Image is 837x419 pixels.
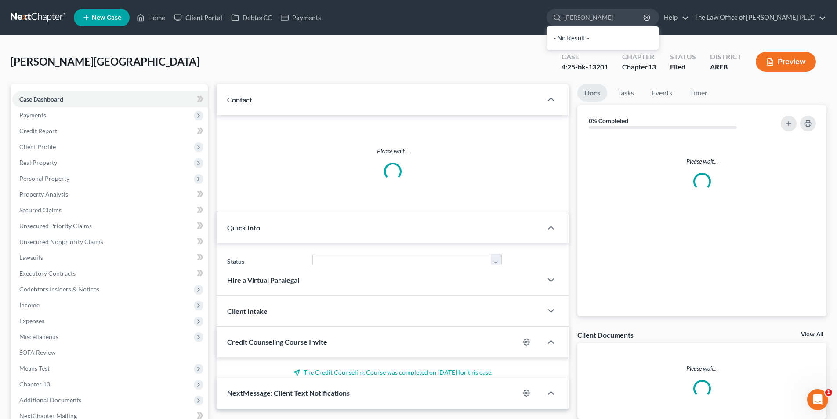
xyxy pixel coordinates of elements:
strong: 0% Completed [589,117,628,124]
span: Miscellaneous [19,333,58,340]
p: Please wait... [577,364,826,373]
span: Personal Property [19,175,69,182]
a: Events [645,84,679,102]
span: Credit Report [19,127,57,135]
span: Expenses [19,317,44,324]
span: Quick Info [227,223,260,232]
span: Payments [19,111,46,119]
span: Client Profile [19,143,56,150]
span: SOFA Review [19,349,56,356]
a: Home [132,10,170,26]
span: Case Dashboard [19,95,63,103]
div: Case [562,52,608,62]
a: Docs [577,84,607,102]
span: New Case [92,15,121,21]
a: The Law Office of [PERSON_NAME] PLLC [690,10,826,26]
a: Case Dashboard [12,91,208,107]
span: Lawsuits [19,254,43,261]
span: Chapter 13 [19,380,50,388]
a: Unsecured Nonpriority Claims [12,234,208,250]
a: Help [659,10,689,26]
a: DebtorCC [227,10,276,26]
a: Credit Report [12,123,208,139]
div: Status [670,52,696,62]
input: Search by name... [564,9,645,26]
a: Executory Contracts [12,266,208,281]
a: Client Portal [170,10,227,26]
div: Chapter [622,52,656,62]
div: Client Documents [577,330,634,339]
span: 1 [825,389,832,396]
span: Hire a Virtual Paralegal [227,276,299,284]
span: 13 [648,62,656,71]
span: Income [19,301,40,309]
div: - No Result - [547,26,659,50]
iframe: Intercom live chat [807,389,828,410]
span: Credit Counseling Course Invite [227,338,327,346]
button: Preview [756,52,816,72]
div: District [710,52,742,62]
a: Unsecured Priority Claims [12,218,208,234]
span: Secured Claims [19,206,62,214]
a: Property Analysis [12,186,208,202]
span: Additional Documents [19,396,81,404]
span: Unsecured Priority Claims [19,222,92,230]
span: Unsecured Nonpriority Claims [19,238,103,245]
label: Status [223,254,308,271]
a: Secured Claims [12,202,208,218]
span: Real Property [19,159,57,166]
div: Chapter [622,62,656,72]
span: Contact [227,95,252,104]
div: AREB [710,62,742,72]
p: The Credit Counseling Course was completed on [DATE] for this case. [227,368,558,377]
span: Executory Contracts [19,270,76,277]
a: View All [801,332,823,338]
a: Payments [276,10,326,26]
span: [PERSON_NAME][GEOGRAPHIC_DATA] [11,55,199,68]
a: Lawsuits [12,250,208,266]
a: Timer [683,84,714,102]
span: Property Analysis [19,190,68,198]
span: Client Intake [227,307,268,315]
p: Please wait... [584,157,819,166]
p: Please wait... [227,147,558,156]
a: SOFA Review [12,345,208,361]
span: Means Test [19,364,50,372]
div: Filed [670,62,696,72]
span: Codebtors Insiders & Notices [19,285,99,293]
span: NextMessage: Client Text Notifications [227,389,350,397]
a: Tasks [611,84,641,102]
div: 4:25-bk-13201 [562,62,608,72]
